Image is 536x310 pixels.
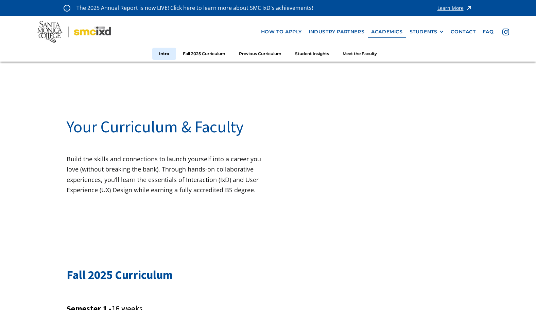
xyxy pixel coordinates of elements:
a: Academics [368,26,406,38]
a: Meet the Faculty [336,48,384,60]
img: Santa Monica College - SMC IxD logo [37,21,110,43]
p: Build the skills and connections to launch yourself into a career you love (without breaking the ... [67,154,268,195]
img: icon - information - alert [64,4,70,12]
a: Student Insights [288,48,336,60]
span: Your Curriculum & Faculty [67,116,243,137]
a: contact [447,26,479,38]
div: STUDENTS [410,29,437,35]
a: faq [479,26,497,38]
div: STUDENTS [410,29,444,35]
div: Learn More [437,6,464,11]
a: industry partners [305,26,368,38]
img: icon - arrow - alert [466,3,472,13]
a: Fall 2025 Curriculum [176,48,232,60]
h2: Fall 2025 Curriculum [67,267,469,283]
a: Previous Curriculum [232,48,288,60]
p: The 2025 Annual Report is now LIVE! Click here to learn more about SMC IxD's achievements! [76,3,314,13]
a: Intro [152,48,176,60]
a: Learn More [437,3,472,13]
img: icon - instagram [502,29,509,35]
a: how to apply [258,26,305,38]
